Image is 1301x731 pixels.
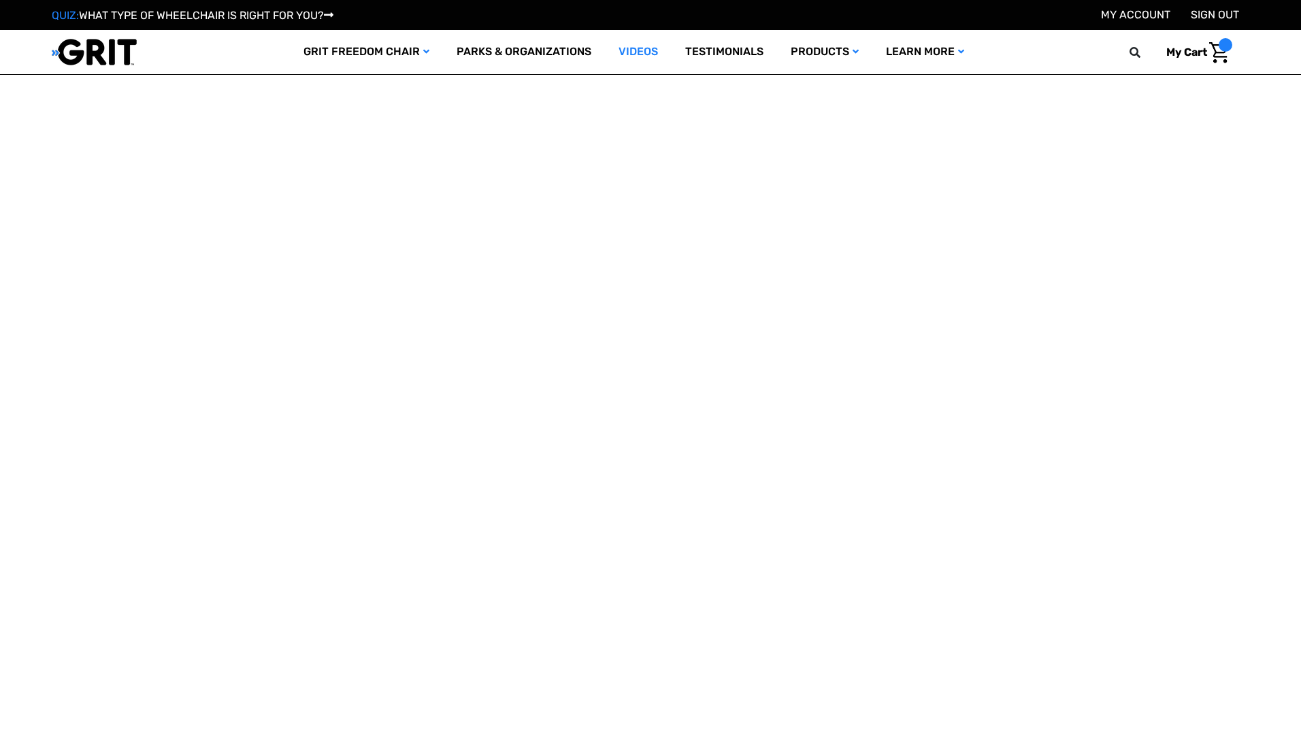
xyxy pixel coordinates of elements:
a: QUIZ:WHAT TYPE OF WHEELCHAIR IS RIGHT FOR YOU? [52,9,333,22]
span: QUIZ: [52,9,79,22]
a: Products [777,30,872,74]
a: Parks & Organizations [443,30,605,74]
img: GRIT All-Terrain Wheelchair and Mobility Equipment [52,38,137,66]
a: GRIT Freedom Chair [290,30,443,74]
a: Testimonials [672,30,777,74]
a: Sign out [1191,8,1239,21]
a: Learn More [872,30,978,74]
input: Search [1136,38,1156,67]
span: My Cart [1166,46,1207,59]
a: Cart with 0 items [1156,38,1232,67]
a: Account [1101,8,1170,21]
a: Videos [605,30,672,74]
img: Cart [1209,42,1229,63]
